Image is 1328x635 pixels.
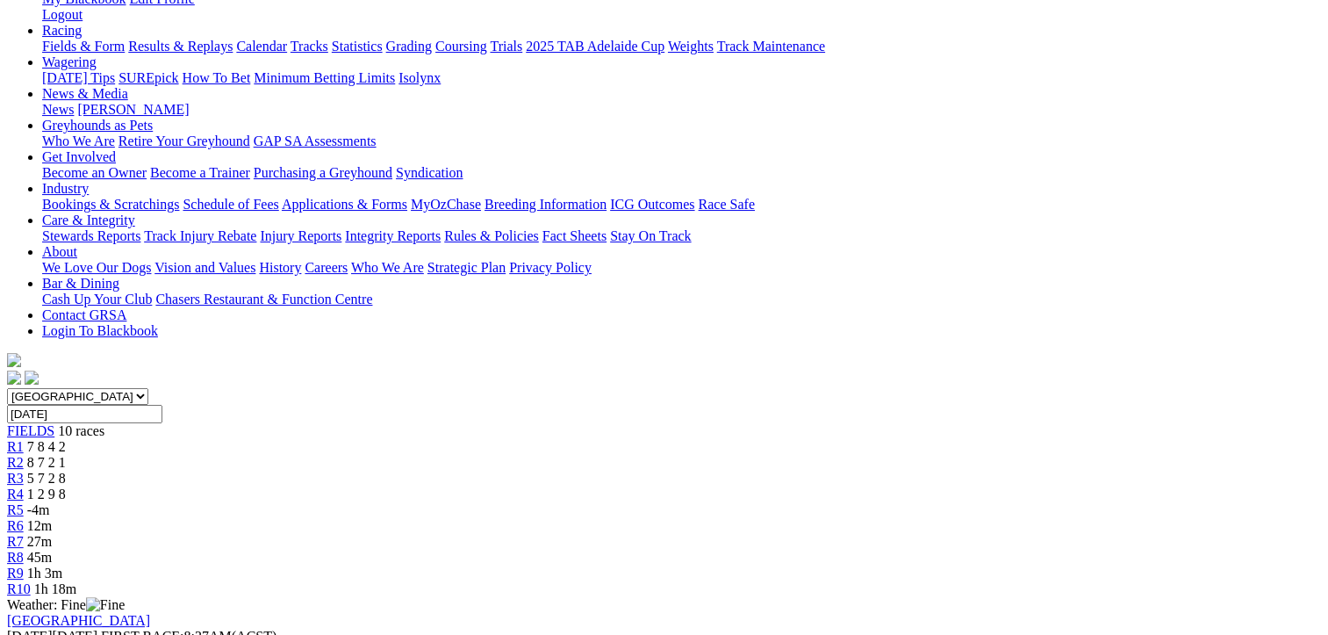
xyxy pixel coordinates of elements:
[42,39,1321,54] div: Racing
[485,197,607,212] a: Breeding Information
[42,102,1321,118] div: News & Media
[86,597,125,613] img: Fine
[7,439,24,454] a: R1
[305,260,348,275] a: Careers
[42,149,116,164] a: Get Involved
[42,165,1321,181] div: Get Involved
[42,260,151,275] a: We Love Our Dogs
[128,39,233,54] a: Results & Replays
[444,228,539,243] a: Rules & Policies
[183,70,251,85] a: How To Bet
[7,423,54,438] a: FIELDS
[668,39,714,54] a: Weights
[183,197,278,212] a: Schedule of Fees
[490,39,522,54] a: Trials
[42,276,119,291] a: Bar & Dining
[698,197,754,212] a: Race Safe
[259,260,301,275] a: History
[42,181,89,196] a: Industry
[25,371,39,385] img: twitter.svg
[34,581,76,596] span: 1h 18m
[42,292,152,307] a: Cash Up Your Club
[386,39,432,54] a: Grading
[27,502,50,517] span: -4m
[42,197,179,212] a: Bookings & Scratchings
[42,213,135,227] a: Care & Integrity
[58,423,104,438] span: 10 races
[509,260,592,275] a: Privacy Policy
[42,54,97,69] a: Wagering
[27,455,66,470] span: 8 7 2 1
[27,566,62,581] span: 1h 3m
[542,228,607,243] a: Fact Sheets
[398,70,441,85] a: Isolynx
[42,39,125,54] a: Fields & Form
[254,165,392,180] a: Purchasing a Greyhound
[254,70,395,85] a: Minimum Betting Limits
[717,39,825,54] a: Track Maintenance
[42,197,1321,213] div: Industry
[7,371,21,385] img: facebook.svg
[7,405,162,423] input: Select date
[7,581,31,596] a: R10
[118,70,178,85] a: SUREpick
[155,292,372,307] a: Chasers Restaurant & Function Centre
[254,133,377,148] a: GAP SA Assessments
[27,487,66,502] span: 1 2 9 8
[42,133,1321,149] div: Greyhounds as Pets
[7,534,24,549] a: R7
[332,39,383,54] a: Statistics
[7,550,24,565] a: R8
[118,133,250,148] a: Retire Your Greyhound
[42,70,1321,86] div: Wagering
[396,165,463,180] a: Syndication
[154,260,255,275] a: Vision and Values
[27,439,66,454] span: 7 8 4 2
[291,39,328,54] a: Tracks
[7,518,24,533] a: R6
[7,597,125,612] span: Weather: Fine
[345,228,441,243] a: Integrity Reports
[7,353,21,367] img: logo-grsa-white.png
[282,197,407,212] a: Applications & Forms
[411,197,481,212] a: MyOzChase
[7,502,24,517] a: R5
[42,323,158,338] a: Login To Blackbook
[42,228,1321,244] div: Care & Integrity
[7,471,24,486] a: R3
[27,550,52,565] span: 45m
[42,7,83,22] a: Logout
[42,102,74,117] a: News
[27,518,52,533] span: 12m
[42,307,126,322] a: Contact GRSA
[435,39,487,54] a: Coursing
[42,260,1321,276] div: About
[42,86,128,101] a: News & Media
[7,487,24,502] a: R4
[27,471,66,486] span: 5 7 2 8
[610,197,694,212] a: ICG Outcomes
[42,133,115,148] a: Who We Are
[77,102,189,117] a: [PERSON_NAME]
[42,244,77,259] a: About
[526,39,664,54] a: 2025 TAB Adelaide Cup
[427,260,506,275] a: Strategic Plan
[7,455,24,470] a: R2
[42,165,147,180] a: Become an Owner
[144,228,256,243] a: Track Injury Rebate
[42,228,140,243] a: Stewards Reports
[7,566,24,581] a: R9
[150,165,250,180] a: Become a Trainer
[260,228,341,243] a: Injury Reports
